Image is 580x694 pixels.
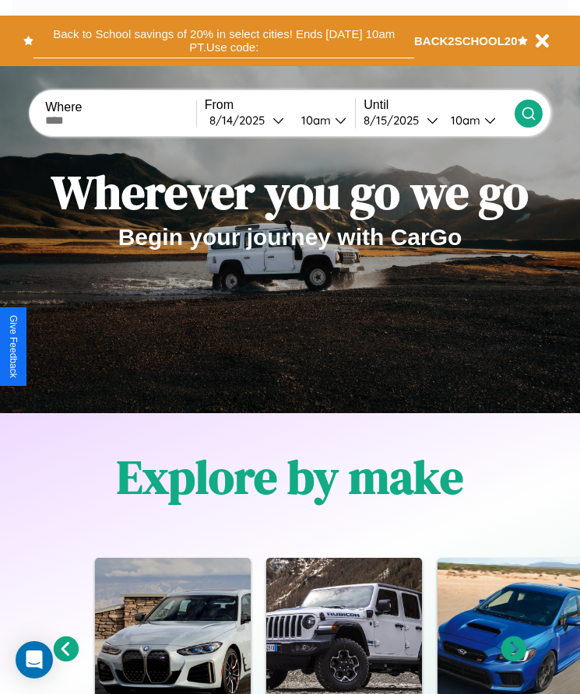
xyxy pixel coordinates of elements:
[209,113,272,128] div: 8 / 14 / 2025
[16,641,53,678] div: Open Intercom Messenger
[205,112,289,128] button: 8/14/2025
[364,113,427,128] div: 8 / 15 / 2025
[438,112,515,128] button: 10am
[8,315,19,378] div: Give Feedback
[33,23,414,58] button: Back to School savings of 20% in select cities! Ends [DATE] 10am PT.Use code:
[45,100,196,114] label: Where
[364,98,515,112] label: Until
[414,34,518,47] b: BACK2SCHOOL20
[289,112,356,128] button: 10am
[294,113,335,128] div: 10am
[443,113,484,128] div: 10am
[205,98,356,112] label: From
[117,445,463,509] h1: Explore by make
